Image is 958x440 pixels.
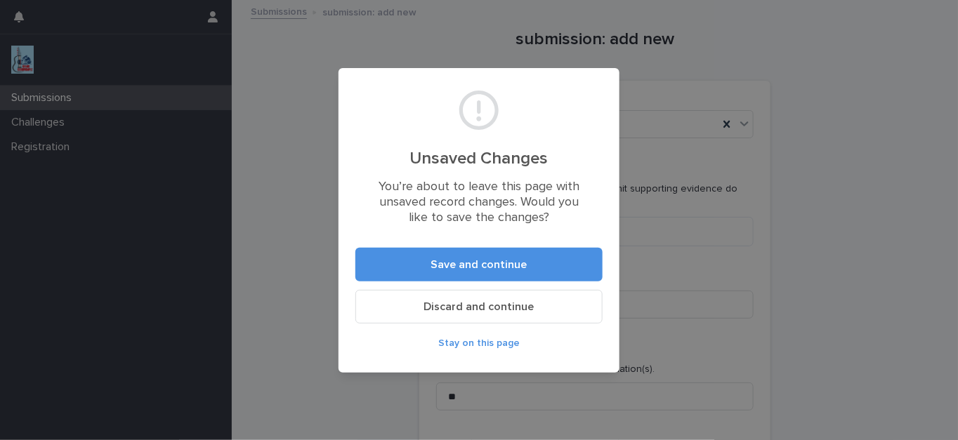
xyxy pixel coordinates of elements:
[372,149,586,169] h2: Unsaved Changes
[355,290,603,324] button: Discard and continue
[424,301,534,312] span: Discard and continue
[431,259,527,270] span: Save and continue
[372,180,586,225] p: You’re about to leave this page with unsaved record changes. Would you like to save the changes?
[355,248,603,281] button: Save and continue
[355,332,603,354] button: Stay on this page
[438,338,520,348] span: Stay on this page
